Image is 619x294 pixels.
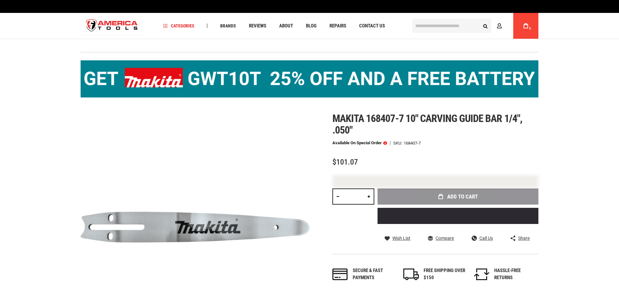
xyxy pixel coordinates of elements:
[393,141,404,145] strong: SKU
[279,24,293,28] span: About
[332,157,358,167] span: $101.07
[494,267,536,281] div: HASSLE-FREE RETURNS
[220,24,236,28] span: Brands
[479,20,491,32] button: Search
[81,60,538,97] img: BOGO: Buy the Makita® XGT IMpact Wrench (GWT10T), get the BL4040 4ah Battery FREE!
[520,13,532,39] a: 0
[163,24,194,28] span: Categories
[81,14,143,38] a: store logo
[246,22,269,30] a: Reviews
[404,141,421,145] div: 168407-7
[392,236,410,240] span: Wish List
[276,22,296,30] a: About
[403,269,419,280] img: shipping
[529,27,531,30] span: 0
[332,112,522,136] span: Makita 168407-7 10" carving guide bar 1/4", .050"
[306,24,317,28] span: Blog
[81,14,143,38] img: America Tools
[479,236,493,240] span: Call Us
[332,141,387,145] p: Available on Special Order
[249,24,266,28] span: Reviews
[428,235,454,241] a: Compare
[356,22,388,30] a: Contact Us
[472,235,493,241] a: Call Us
[332,269,348,280] img: payments
[359,24,385,28] span: Contact Us
[217,22,239,30] a: Brands
[327,22,349,30] a: Repairs
[385,235,410,241] a: Wish List
[303,22,319,30] a: Blog
[518,236,530,240] span: Share
[329,24,346,28] span: Repairs
[474,269,489,280] img: returns
[436,236,454,240] span: Compare
[353,267,395,281] div: Secure & fast payments
[161,22,197,30] a: Categories
[424,267,466,281] div: FREE SHIPPING OVER $150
